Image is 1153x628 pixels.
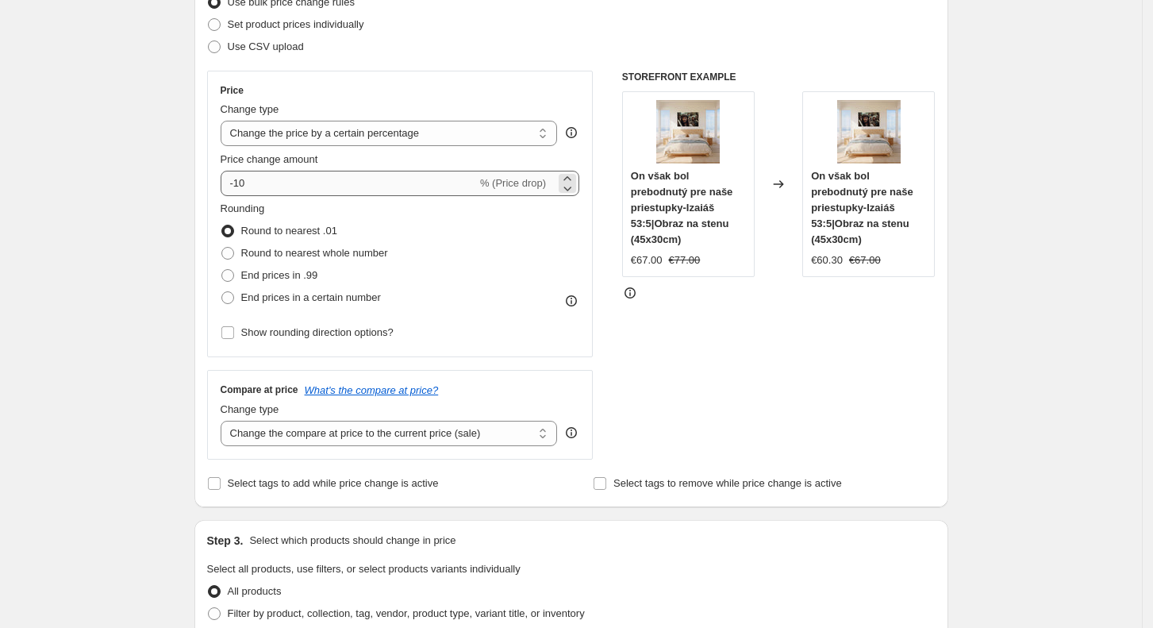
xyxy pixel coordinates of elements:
span: On však bol prebodnutý pre naše priestupky-Izaiáš 53:5|Obraz na stenu (45x30cm) [631,170,733,245]
span: End prices in .99 [241,269,318,281]
span: Round to nearest whole number [241,247,388,259]
div: help [563,125,579,141]
span: Change type [221,403,279,415]
div: €67.00 [631,252,663,268]
span: Price change amount [221,153,318,165]
h3: Price [221,84,244,97]
span: Round to nearest .01 [241,225,337,237]
span: Select all products, use filters, or select products variants individually [207,563,521,575]
span: On však bol prebodnutý pre naše priestupky-Izaiáš 53:5|Obraz na stenu (45x30cm) [811,170,913,245]
span: End prices in a certain number [241,291,381,303]
button: What's the compare at price? [305,384,439,396]
span: Change type [221,103,279,115]
img: 1c_80x.jpg [656,100,720,164]
span: Rounding [221,202,265,214]
input: -15 [221,171,477,196]
span: All products [228,585,282,597]
span: Filter by product, collection, tag, vendor, product type, variant title, or inventory [228,607,585,619]
strike: €67.00 [849,252,881,268]
span: Show rounding direction options? [241,326,394,338]
p: Select which products should change in price [249,533,455,549]
h3: Compare at price [221,383,298,396]
span: % (Price drop) [480,177,546,189]
span: Set product prices individually [228,18,364,30]
h6: STOREFRONT EXAMPLE [622,71,936,83]
div: €60.30 [811,252,843,268]
span: Select tags to remove while price change is active [613,477,842,489]
strike: €77.00 [669,252,701,268]
h2: Step 3. [207,533,244,549]
span: Select tags to add while price change is active [228,477,439,489]
img: 1c_80x.jpg [837,100,901,164]
div: help [563,425,579,441]
span: Use CSV upload [228,40,304,52]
